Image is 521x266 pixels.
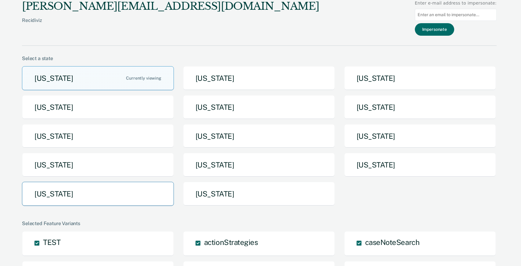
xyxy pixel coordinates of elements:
[415,9,497,21] input: Enter an email to impersonate...
[22,124,174,148] button: [US_STATE]
[22,221,497,226] div: Selected Feature Variants
[344,124,496,148] button: [US_STATE]
[204,238,258,246] span: actionStrategies
[183,124,335,148] button: [US_STATE]
[22,153,174,177] button: [US_STATE]
[183,153,335,177] button: [US_STATE]
[22,17,319,33] div: Recidiviz
[22,95,174,119] button: [US_STATE]
[183,182,335,206] button: [US_STATE]
[22,66,174,90] button: [US_STATE]
[344,153,496,177] button: [US_STATE]
[183,95,335,119] button: [US_STATE]
[344,95,496,119] button: [US_STATE]
[183,66,335,90] button: [US_STATE]
[415,23,454,36] button: Impersonate
[22,56,497,61] div: Select a state
[22,182,174,206] button: [US_STATE]
[43,238,60,246] span: TEST
[365,238,419,246] span: caseNoteSearch
[344,66,496,90] button: [US_STATE]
